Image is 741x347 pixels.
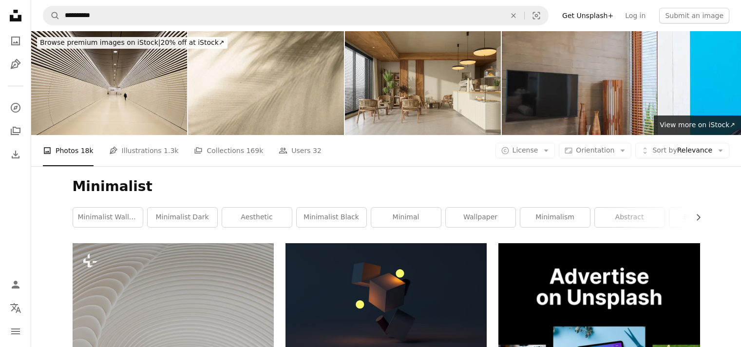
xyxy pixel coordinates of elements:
[6,275,25,294] a: Log in / Sign up
[660,121,735,129] span: View more on iStock ↗
[40,39,225,46] span: 20% off at iStock ↗
[297,208,366,227] a: minimalist black
[222,208,292,227] a: aesthetic
[6,121,25,141] a: Collections
[279,135,322,166] a: Users 32
[502,31,658,135] img: modern living room with wooden panel decor and a sleek television setup stylish interior design w...
[654,116,741,135] a: View more on iStock↗
[345,31,501,135] img: Wabi Sabi Style Cafe Interior With Coffee Tables, Chairs And Pendant Lights
[148,208,217,227] a: minimalist dark
[652,146,677,154] span: Sort by
[525,6,548,25] button: Visual search
[446,208,515,227] a: wallpaper
[371,208,441,227] a: minimal
[652,146,712,155] span: Relevance
[194,135,263,166] a: Collections 169k
[576,146,614,154] span: Orientation
[689,208,700,227] button: scroll list to the right
[635,143,729,158] button: Sort byRelevance
[659,8,729,23] button: Submit an image
[164,145,178,156] span: 1.3k
[619,8,651,23] a: Log in
[109,135,179,166] a: Illustrations 1.3k
[6,145,25,164] a: Download History
[31,31,233,55] a: Browse premium images on iStock|20% off at iStock↗
[669,208,739,227] a: background
[313,145,322,156] span: 32
[556,8,619,23] a: Get Unsplash+
[520,208,590,227] a: minimalism
[285,295,487,304] a: brown cardboard box with yellow light
[188,31,344,135] img: The shadow of a palm tree branch on the sand of a sandy tropical beach. Background, copy space, t...
[559,143,631,158] button: Orientation
[246,145,263,156] span: 169k
[43,6,60,25] button: Search Unsplash
[6,98,25,117] a: Explore
[73,208,143,227] a: minimalist wallpaper
[503,6,524,25] button: Clear
[6,31,25,51] a: Photos
[495,143,555,158] button: License
[513,146,538,154] span: License
[6,55,25,74] a: Illustrations
[43,6,549,25] form: Find visuals sitewide
[31,31,187,135] img: Obscured commuters make their way through the vast futuristic styled tunnel system of the new Gad...
[40,39,160,46] span: Browse premium images on iStock |
[73,178,700,195] h1: Minimalist
[6,298,25,318] button: Language
[6,322,25,341] button: Menu
[595,208,665,227] a: abstract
